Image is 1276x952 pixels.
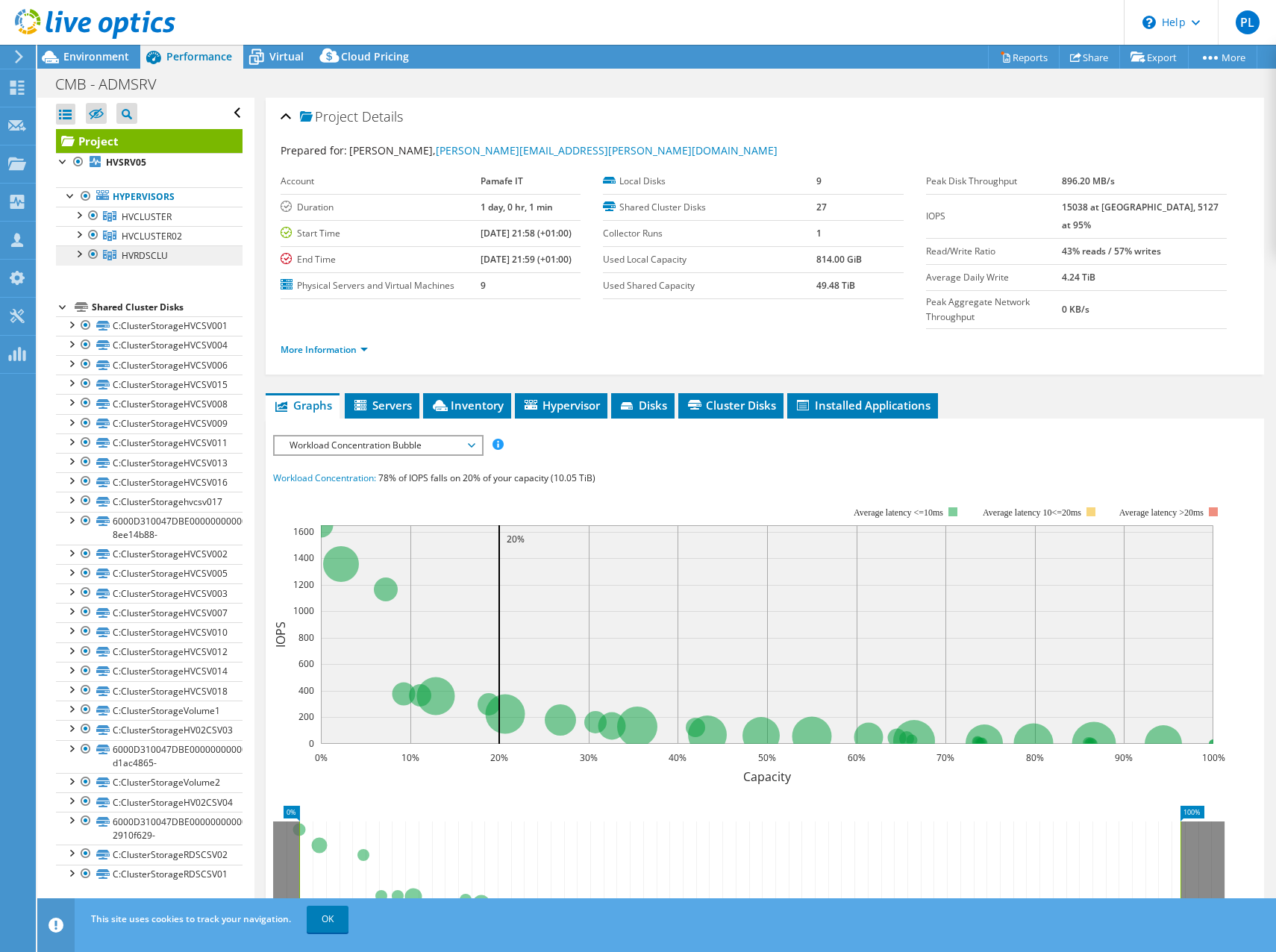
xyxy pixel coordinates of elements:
[926,174,1062,189] label: Peak Disk Throughput
[56,564,243,583] a: C:ClusterStorageHVCSV005
[1236,10,1260,34] span: PL
[349,143,778,157] span: [PERSON_NAME],
[309,737,314,750] text: 0
[854,507,943,518] tspan: Average latency <=10ms
[481,279,486,292] b: 9
[507,533,525,545] text: 20%
[56,316,243,336] a: C:ClusterStorageHVCSV001
[56,207,243,226] a: HVCLUSTER
[281,252,481,267] label: End Time
[56,662,243,681] a: C:ClusterStorageHVCSV014
[1188,46,1257,69] a: More
[603,278,816,293] label: Used Shared Capacity
[816,253,862,266] b: 814.00 GiB
[91,912,291,925] span: This site uses cookies to track your navigation.
[1119,507,1203,518] text: Average latency >20ms
[56,187,243,207] a: Hypervisors
[56,642,243,662] a: C:ClusterStorageHVCSV012
[1026,751,1044,764] text: 80%
[936,751,954,764] text: 70%
[56,720,243,739] a: C:ClusterStorageHV02CSV03
[401,751,419,764] text: 10%
[603,226,816,241] label: Collector Runs
[56,701,243,720] a: C:ClusterStorageVolume1
[106,156,146,169] b: HVSRV05
[481,175,523,187] b: Pamafe IT
[282,436,474,454] span: Workload Concentration Bubble
[298,710,314,723] text: 200
[122,210,172,223] span: HVCLUSTER
[1142,16,1156,29] svg: \n
[522,398,600,413] span: Hypervisor
[56,681,243,701] a: C:ClusterStorageHVCSV018
[1062,303,1089,316] b: 0 KB/s
[743,768,792,785] text: Capacity
[816,201,827,213] b: 27
[281,174,481,189] label: Account
[56,414,243,433] a: C:ClusterStorageHVCSV009
[603,252,816,267] label: Used Local Capacity
[56,512,243,545] a: 6000D310047DBE000000000000000015-8ee14b88-
[983,507,1081,518] tspan: Average latency 10<=20ms
[1201,751,1225,764] text: 100%
[56,394,243,413] a: C:ClusterStorageHVCSV008
[273,398,332,413] span: Graphs
[603,174,816,189] label: Local Disks
[293,604,314,617] text: 1000
[272,621,289,648] text: IOPS
[56,355,243,375] a: C:ClusterStorageHVCSV006
[49,76,180,93] h1: CMB - ADMSRV
[281,226,481,241] label: Start Time
[56,129,243,153] a: Project
[431,398,504,413] span: Inventory
[92,298,243,316] div: Shared Cluster Disks
[307,906,348,933] a: OK
[816,227,822,239] b: 1
[273,472,376,484] span: Workload Concentration:
[1062,271,1095,284] b: 4.24 TiB
[988,46,1060,69] a: Reports
[1062,175,1115,187] b: 896.20 MB/s
[490,751,508,764] text: 20%
[56,245,243,265] a: HVRDSCLU
[603,200,816,215] label: Shared Cluster Disks
[56,226,243,245] a: HVCLUSTER02
[926,295,1062,325] label: Peak Aggregate Network Throughput
[56,545,243,564] a: C:ClusterStorageHVCSV002
[122,230,182,242] span: HVCLUSTER02
[926,209,1062,224] label: IOPS
[56,740,243,773] a: 6000D310047DBE00000000000000003D-d1ac4865-
[298,631,314,644] text: 800
[56,603,243,622] a: C:ClusterStorageHVCSV007
[1062,201,1219,231] b: 15038 at [GEOGRAPHIC_DATA], 5127 at 95%
[758,751,776,764] text: 50%
[122,249,168,262] span: HVRDSCLU
[1119,46,1189,69] a: Export
[56,773,243,792] a: C:ClusterStorageVolume2
[1115,751,1133,764] text: 90%
[481,227,572,239] b: [DATE] 21:58 (+01:00)
[298,657,314,670] text: 600
[580,751,598,764] text: 30%
[795,398,931,413] span: Installed Applications
[281,278,481,293] label: Physical Servers and Virtual Machines
[56,153,243,172] a: HVSRV05
[281,343,368,356] a: More Information
[281,143,347,157] label: Prepared for:
[669,751,687,764] text: 40%
[926,270,1062,285] label: Average Daily Write
[166,49,232,63] span: Performance
[56,472,243,492] a: C:ClusterStorageHVCSV016
[1059,46,1120,69] a: Share
[816,279,855,292] b: 49.48 TiB
[341,49,409,63] span: Cloud Pricing
[298,684,314,697] text: 400
[56,433,243,453] a: C:ClusterStorageHVCSV011
[293,578,314,591] text: 1200
[926,244,1062,259] label: Read/Write Ratio
[56,336,243,355] a: C:ClusterStorageHVCSV004
[481,201,553,213] b: 1 day, 0 hr, 1 min
[56,622,243,642] a: C:ClusterStorageHVCSV010
[56,583,243,603] a: C:ClusterStorageHVCSV003
[300,110,358,125] span: Project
